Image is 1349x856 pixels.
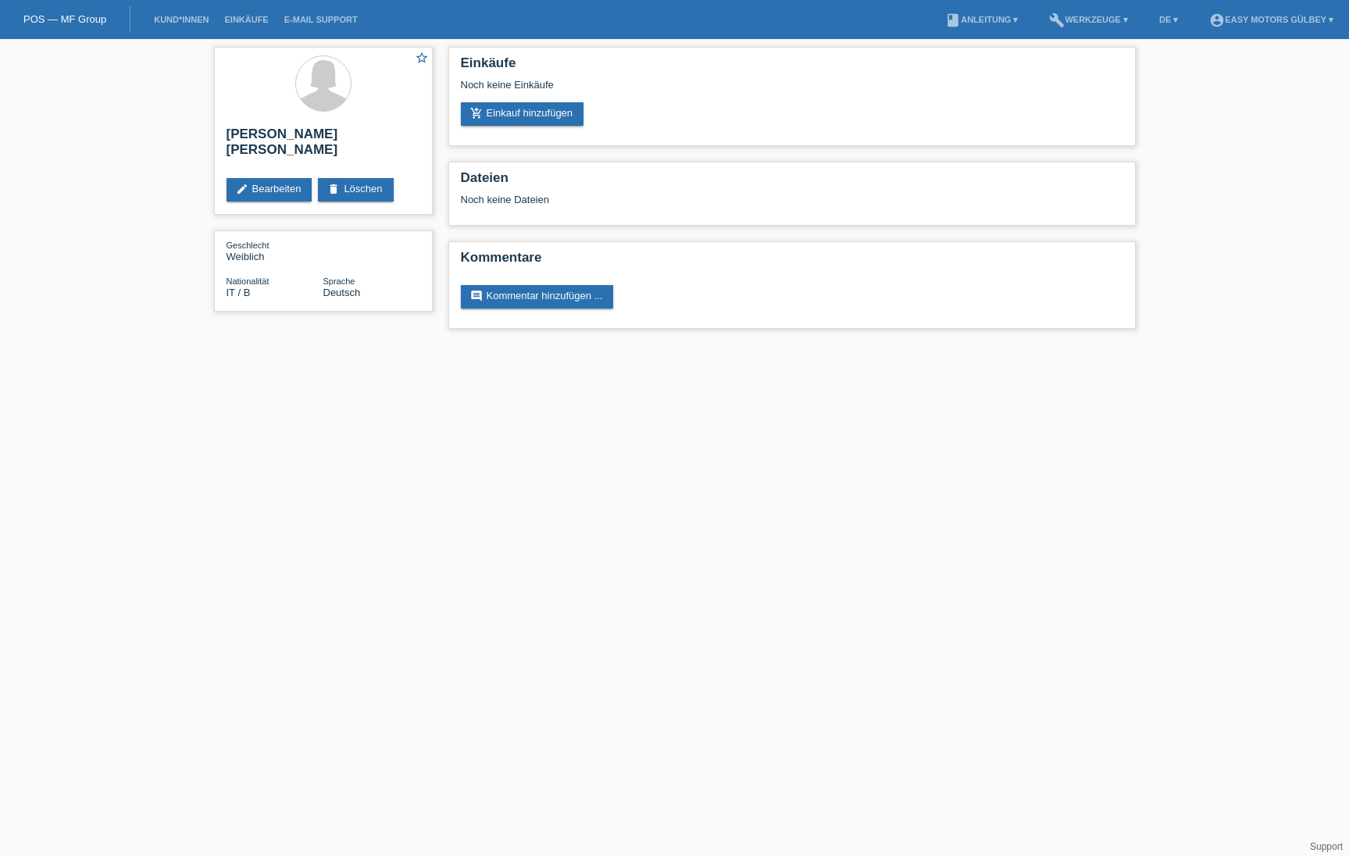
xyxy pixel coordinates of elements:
span: Deutsch [323,287,361,298]
a: DE ▾ [1151,15,1186,24]
span: Italien / B / 15.07.2016 [227,287,251,298]
i: delete [327,183,340,195]
a: deleteLöschen [318,178,393,202]
i: star_border [415,51,429,65]
i: book [945,12,961,28]
a: buildWerkzeuge ▾ [1041,15,1136,24]
span: Nationalität [227,276,269,286]
div: Noch keine Einkäufe [461,79,1123,102]
h2: Kommentare [461,250,1123,273]
span: Geschlecht [227,241,269,250]
a: POS — MF Group [23,13,106,25]
a: Kund*innen [146,15,216,24]
span: Sprache [323,276,355,286]
i: comment [470,290,483,302]
h2: Dateien [461,170,1123,194]
a: account_circleEasy Motors Gülbey ▾ [1201,15,1341,24]
a: Support [1310,841,1343,852]
a: commentKommentar hinzufügen ... [461,285,614,309]
div: Weiblich [227,239,323,262]
h2: Einkäufe [461,55,1123,79]
a: E-Mail Support [277,15,366,24]
a: Einkäufe [216,15,276,24]
i: account_circle [1209,12,1225,28]
i: build [1049,12,1065,28]
i: edit [236,183,248,195]
a: bookAnleitung ▾ [937,15,1026,24]
div: Noch keine Dateien [461,194,938,205]
a: add_shopping_cartEinkauf hinzufügen [461,102,584,126]
i: add_shopping_cart [470,107,483,119]
a: editBearbeiten [227,178,312,202]
h2: [PERSON_NAME] [PERSON_NAME] [227,127,420,166]
a: star_border [415,51,429,67]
